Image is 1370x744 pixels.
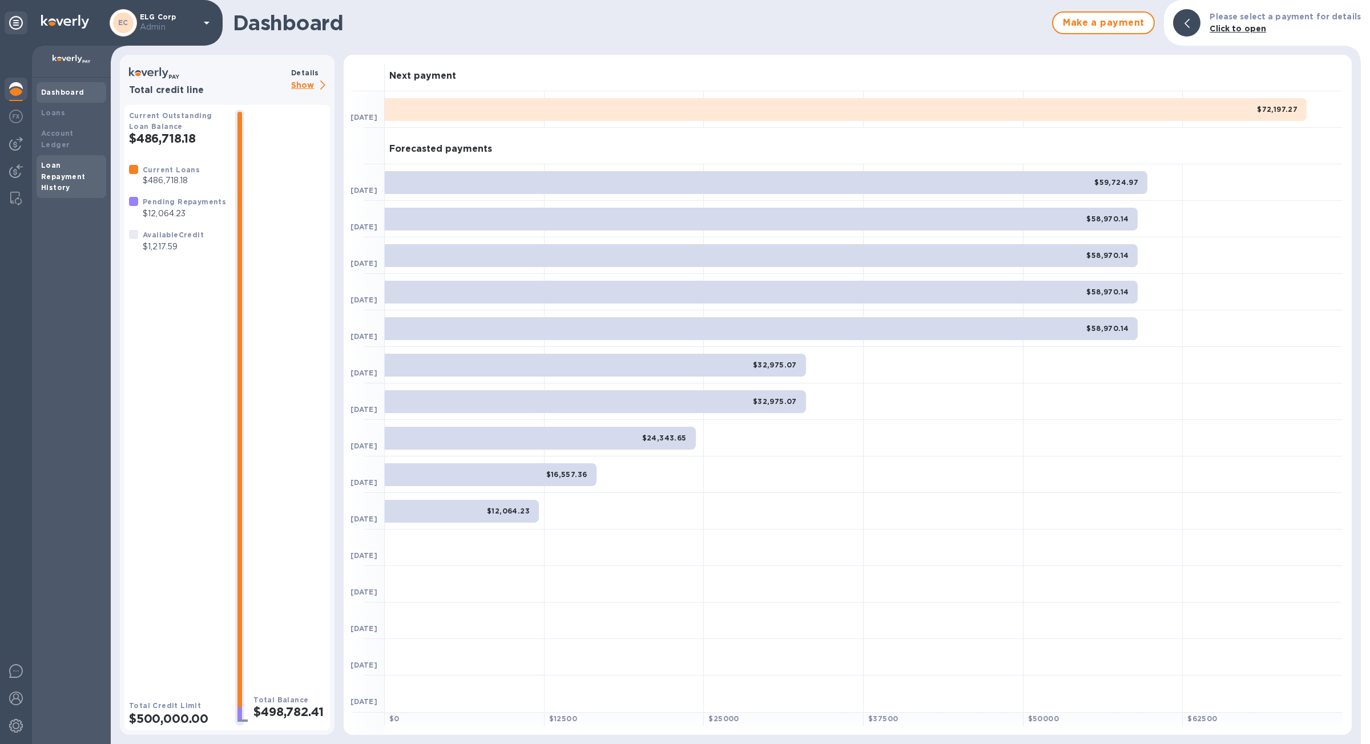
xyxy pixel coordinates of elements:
[487,507,530,515] b: $12,064.23
[143,165,200,174] b: Current Loans
[350,697,377,706] b: [DATE]
[140,13,197,33] p: ELG Corp
[5,11,27,34] div: Unpin categories
[350,551,377,560] b: [DATE]
[549,714,577,723] b: $ 12500
[1187,714,1217,723] b: $ 62500
[143,175,200,187] p: $486,718.18
[9,110,23,123] img: Foreign exchange
[253,705,325,719] h2: $498,782.41
[41,88,84,96] b: Dashboard
[253,696,308,704] b: Total Balance
[350,624,377,633] b: [DATE]
[753,361,797,369] b: $32,975.07
[350,113,377,122] b: [DATE]
[129,131,226,145] h2: $486,718.18
[350,332,377,341] b: [DATE]
[389,144,492,155] h3: Forecasted payments
[389,71,456,82] h3: Next payment
[708,714,739,723] b: $ 25000
[350,186,377,195] b: [DATE]
[350,223,377,231] b: [DATE]
[41,129,74,149] b: Account Ledger
[1062,16,1145,30] span: Make a payment
[350,478,377,487] b: [DATE]
[1257,105,1298,114] b: $72,197.27
[143,241,204,253] p: $1,217.59
[350,296,377,304] b: [DATE]
[140,21,197,33] p: Admin
[1210,12,1361,21] b: Please select a payment for details
[1210,24,1266,33] b: Click to open
[350,405,377,414] b: [DATE]
[389,714,400,723] b: $ 0
[546,470,587,479] b: $16,557.36
[753,397,797,406] b: $32,975.07
[143,197,226,206] b: Pending Repayments
[1086,215,1129,223] b: $58,970.14
[350,369,377,377] b: [DATE]
[1094,178,1138,187] b: $59,724.97
[143,208,226,220] p: $12,064.23
[291,79,330,93] p: Show
[143,231,204,239] b: Available Credit
[350,588,377,596] b: [DATE]
[350,515,377,523] b: [DATE]
[1028,714,1059,723] b: $ 50000
[41,15,89,29] img: Logo
[129,85,287,96] h3: Total credit line
[1086,251,1129,260] b: $58,970.14
[1086,324,1129,333] b: $58,970.14
[118,18,128,27] b: EC
[350,259,377,268] b: [DATE]
[350,442,377,450] b: [DATE]
[642,434,687,442] b: $24,343.65
[868,714,898,723] b: $ 37500
[129,711,226,726] h2: $500,000.00
[1086,288,1129,296] b: $58,970.14
[291,68,319,77] b: Details
[41,161,86,192] b: Loan Repayment History
[350,661,377,669] b: [DATE]
[129,701,201,710] b: Total Credit Limit
[1052,11,1155,34] button: Make a payment
[129,111,212,131] b: Current Outstanding Loan Balance
[41,108,65,117] b: Loans
[233,11,1046,35] h1: Dashboard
